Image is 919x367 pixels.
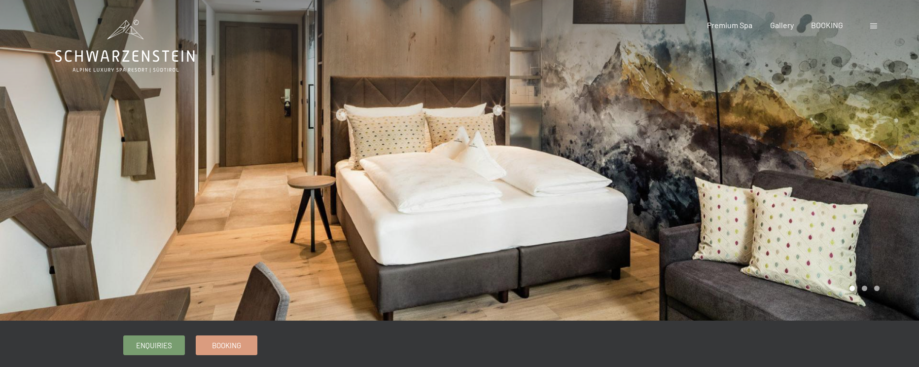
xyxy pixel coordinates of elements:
a: Booking [196,336,257,355]
span: Enquiries [136,340,172,351]
a: Enquiries [124,336,184,355]
a: Gallery [770,20,794,30]
a: BOOKING [811,20,843,30]
span: Booking [212,340,241,351]
a: Premium Spa [707,20,752,30]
